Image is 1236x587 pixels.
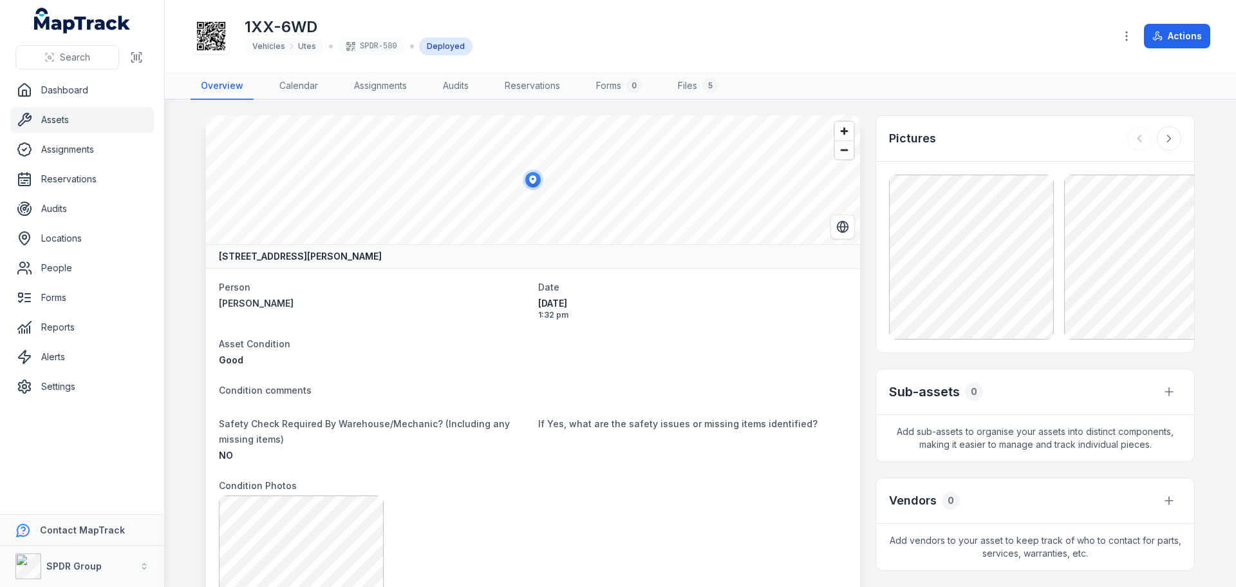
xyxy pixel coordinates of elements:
a: Forms [10,285,154,311]
a: Audits [433,73,479,100]
a: Files5 [668,73,728,100]
span: Add sub-assets to organise your assets into distinct components, making it easier to manage and t... [876,415,1194,461]
time: 26/02/2025, 1:32:47 pm [538,297,847,320]
strong: SPDR Group [46,561,102,572]
button: Search [15,45,119,70]
a: Reservations [494,73,570,100]
button: Actions [1144,24,1210,48]
button: Zoom out [835,140,854,159]
span: Vehicles [252,41,285,52]
a: Overview [191,73,254,100]
a: MapTrack [34,8,131,34]
span: Add vendors to your asset to keep track of who to contact for parts, services, warranties, etc. [876,524,1194,570]
h2: Sub-assets [889,383,960,401]
div: 0 [942,492,960,510]
a: Dashboard [10,77,154,103]
span: Search [60,51,90,64]
a: Assignments [10,137,154,162]
strong: [STREET_ADDRESS][PERSON_NAME] [219,250,382,263]
a: Assets [10,107,154,133]
span: NO [219,450,233,461]
span: Condition Photos [219,480,297,491]
div: SPDR-580 [338,37,405,55]
h3: Vendors [889,492,937,510]
a: Locations [10,226,154,251]
strong: Contact MapTrack [40,524,125,535]
h1: 1XX-6WD [245,17,473,37]
a: Assignments [344,73,417,100]
a: Audits [10,196,154,222]
a: People [10,255,154,281]
div: 0 [965,383,983,401]
span: Date [538,282,559,293]
a: [PERSON_NAME] [219,297,528,310]
button: Zoom in [835,122,854,140]
span: Condition comments [219,385,312,396]
a: Alerts [10,344,154,370]
a: Forms0 [586,73,652,100]
span: Good [219,354,243,365]
span: If Yes, what are the safety issues or missing items identified? [538,418,818,429]
a: Settings [10,374,154,399]
span: Person [219,282,250,293]
a: Reservations [10,166,154,192]
canvas: Map [206,115,860,244]
a: Calendar [269,73,328,100]
a: Reports [10,314,154,340]
button: Switch to Satellite View [830,215,855,239]
span: Utes [298,41,316,52]
span: Asset Condition [219,338,290,349]
span: [DATE] [538,297,847,310]
div: Deployed [419,37,473,55]
div: 0 [626,78,642,93]
span: 1:32 pm [538,310,847,320]
h3: Pictures [889,130,936,148]
div: 5 [702,78,718,93]
span: Safety Check Required By Warehouse/Mechanic? (Including any missing items) [219,418,510,445]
